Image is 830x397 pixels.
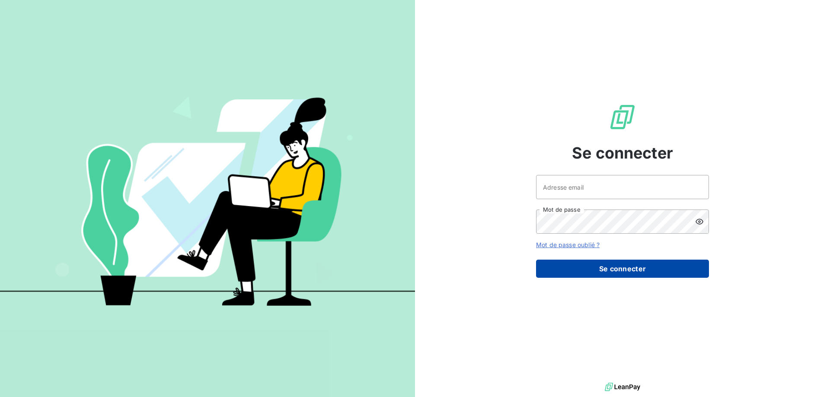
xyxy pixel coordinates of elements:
[536,260,709,278] button: Se connecter
[605,381,640,394] img: logo
[536,175,709,199] input: placeholder
[572,141,673,165] span: Se connecter
[609,103,636,131] img: Logo LeanPay
[536,241,600,248] a: Mot de passe oublié ?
